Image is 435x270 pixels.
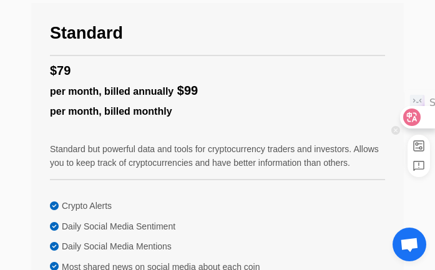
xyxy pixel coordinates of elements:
li: Daily Social Media Mentions [50,239,385,253]
p: Standard but powerful data and tools for cryptocurrency traders and investors. Allows you to keep... [50,142,385,170]
h4: Standard [50,22,385,46]
span: $99 [50,84,198,117]
li: Crypto Alerts [50,199,385,213]
a: 开放式聊天 [393,228,426,261]
span: per month, billed annually [50,86,174,97]
span: per month, billed monthly [50,106,172,117]
li: Daily Social Media Sentiment [50,219,385,233]
span: $79 [50,64,174,97]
